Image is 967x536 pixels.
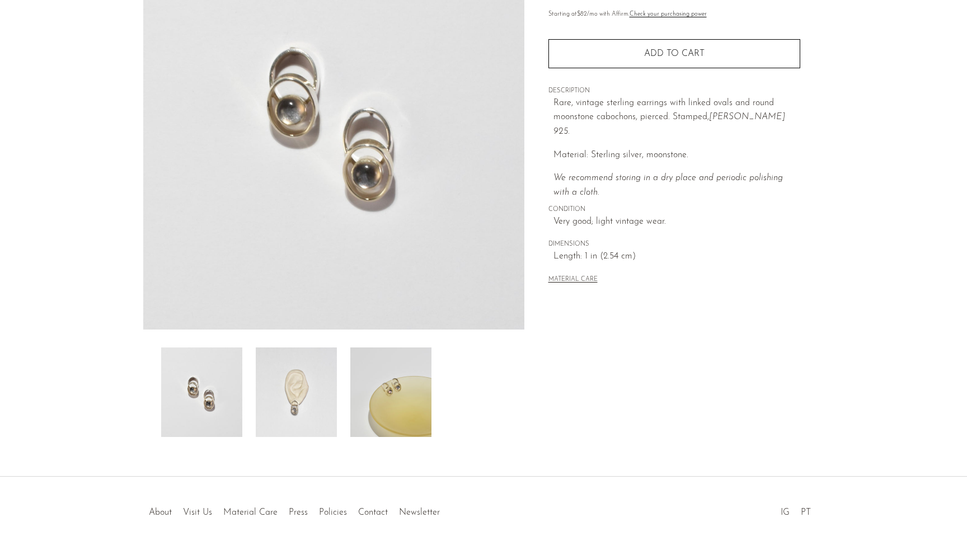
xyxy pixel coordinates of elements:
[548,276,598,284] button: MATERIAL CARE
[644,49,705,58] span: Add to cart
[548,86,800,96] span: DESCRIPTION
[319,508,347,517] a: Policies
[149,508,172,517] a: About
[801,508,811,517] a: PT
[183,508,212,517] a: Visit Us
[775,499,816,520] ul: Social Medias
[553,148,800,163] p: Material: Sterling silver, moonstone.
[143,499,445,520] ul: Quick links
[161,347,242,437] img: Oval Link Moonstone Earrings
[350,347,431,437] img: Oval Link Moonstone Earrings
[553,96,800,139] p: Rare, vintage sterling earrings with linked ovals and round moonstone cabochons, pierced. Stamped,
[358,508,388,517] a: Contact
[553,215,800,229] span: Very good; light vintage wear.
[289,508,308,517] a: Press
[548,39,800,68] button: Add to cart
[577,11,587,17] span: $82
[223,508,278,517] a: Material Care
[548,205,800,215] span: CONDITION
[256,347,337,437] img: Oval Link Moonstone Earrings
[781,508,790,517] a: IG
[630,11,707,17] a: Check your purchasing power - Learn more about Affirm Financing (opens in modal)
[548,239,800,250] span: DIMENSIONS
[553,173,783,197] i: We recommend storing in a dry place and periodic polishing with a cloth.
[548,10,800,20] p: Starting at /mo with Affirm.
[553,250,800,264] span: Length: 1 in (2.54 cm)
